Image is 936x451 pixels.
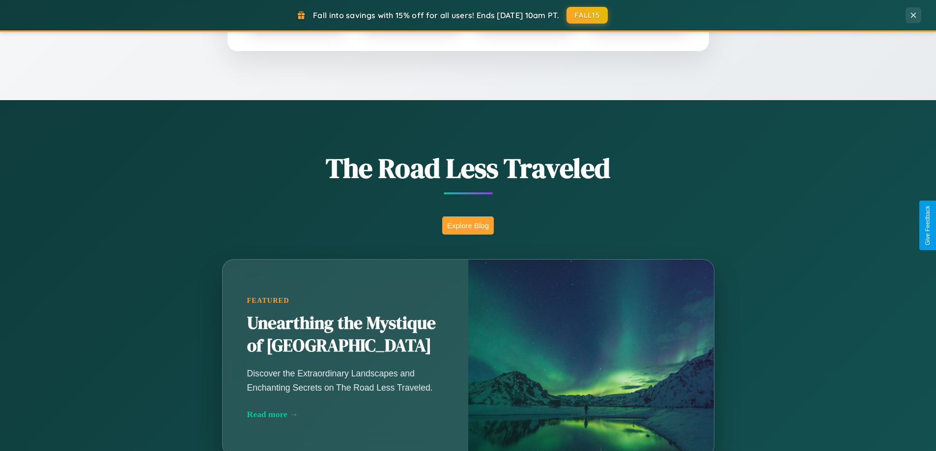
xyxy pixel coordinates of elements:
p: Discover the Extraordinary Landscapes and Enchanting Secrets on The Road Less Traveled. [247,367,444,394]
h2: Unearthing the Mystique of [GEOGRAPHIC_DATA] [247,312,444,357]
h1: The Road Less Traveled [173,149,763,187]
div: Read more → [247,409,444,420]
div: Featured [247,296,444,305]
span: Fall into savings with 15% off for all users! Ends [DATE] 10am PT. [313,10,559,20]
button: Explore Blog [442,216,494,235]
div: Give Feedback [924,206,931,245]
button: FALL15 [567,7,608,24]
